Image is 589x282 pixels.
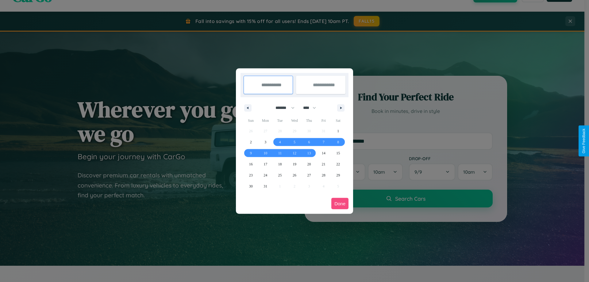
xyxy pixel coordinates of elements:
button: 22 [331,159,345,170]
span: 17 [264,159,267,170]
button: 10 [258,148,272,159]
button: 27 [302,170,316,181]
button: 28 [316,170,331,181]
button: 18 [273,159,287,170]
span: 10 [264,148,267,159]
button: 9 [244,148,258,159]
span: 31 [264,181,267,192]
button: 11 [273,148,287,159]
span: 19 [293,159,296,170]
span: Tue [273,116,287,126]
span: 23 [249,170,253,181]
button: 5 [287,137,302,148]
span: 25 [278,170,282,181]
span: 20 [307,159,311,170]
span: 12 [293,148,296,159]
span: 8 [337,137,339,148]
span: 3 [264,137,266,148]
button: 12 [287,148,302,159]
button: 19 [287,159,302,170]
button: 14 [316,148,331,159]
div: Give Feedback [582,129,586,153]
span: 5 [294,137,295,148]
button: 7 [316,137,331,148]
button: 29 [331,170,345,181]
span: 1 [337,126,339,137]
span: 21 [322,159,325,170]
button: 17 [258,159,272,170]
span: 9 [250,148,252,159]
button: 23 [244,170,258,181]
span: 28 [322,170,325,181]
span: 11 [278,148,282,159]
span: 30 [249,181,253,192]
span: 2 [250,137,252,148]
span: 14 [322,148,325,159]
span: 16 [249,159,253,170]
span: 4 [279,137,281,148]
button: 30 [244,181,258,192]
span: Fri [316,116,331,126]
span: 7 [323,137,325,148]
span: 27 [307,170,311,181]
span: 18 [278,159,282,170]
button: 4 [273,137,287,148]
button: 2 [244,137,258,148]
span: 6 [308,137,310,148]
span: 26 [293,170,296,181]
span: 22 [336,159,340,170]
button: 3 [258,137,272,148]
button: Done [331,198,348,209]
button: 31 [258,181,272,192]
button: 25 [273,170,287,181]
span: Sat [331,116,345,126]
button: 21 [316,159,331,170]
button: 1 [331,126,345,137]
button: 6 [302,137,316,148]
button: 15 [331,148,345,159]
span: Thu [302,116,316,126]
span: Sun [244,116,258,126]
button: 16 [244,159,258,170]
button: 13 [302,148,316,159]
span: Wed [287,116,302,126]
button: 8 [331,137,345,148]
span: 29 [336,170,340,181]
span: 24 [264,170,267,181]
button: 26 [287,170,302,181]
span: 15 [336,148,340,159]
button: 24 [258,170,272,181]
span: 13 [307,148,311,159]
span: Mon [258,116,272,126]
button: 20 [302,159,316,170]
